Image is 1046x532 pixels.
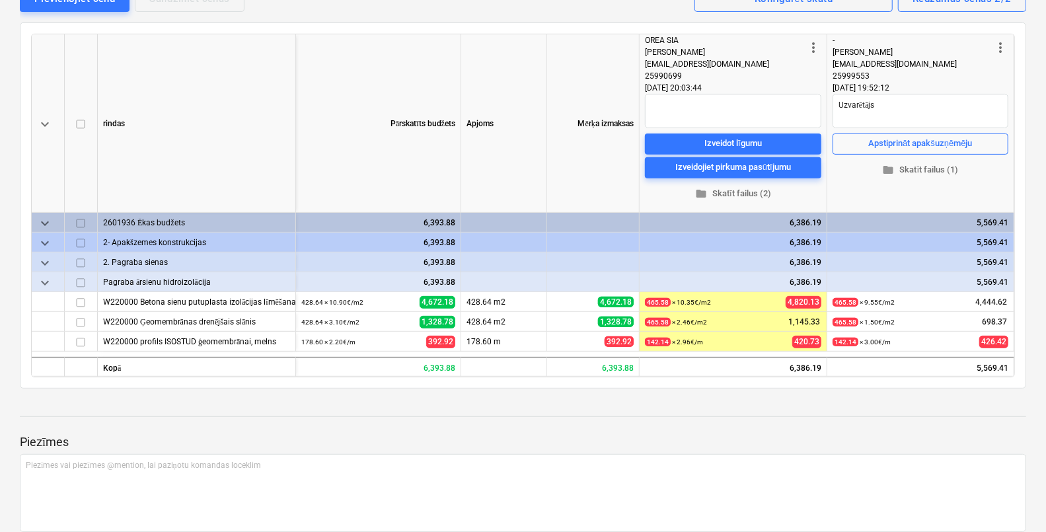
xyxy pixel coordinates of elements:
[883,164,895,176] span: folder
[301,299,363,306] small: 428.64 × 10.90€ / m2
[37,215,53,231] span: keyboard_arrow_down
[37,275,53,291] span: keyboard_arrow_down
[103,312,290,331] div: W220000 Ģeomembrānas drenējšais slānis
[645,338,703,346] small: × 2.96€ / m
[461,34,547,213] div: Apjoms
[833,133,1008,155] button: Apstiprināt apakšuzņēmēju
[103,233,290,252] div: 2- Apakšzemes konstrukcijas
[645,59,769,69] span: [EMAIL_ADDRESS][DOMAIN_NAME]
[650,186,816,202] span: Skatīt failus (2)
[645,157,821,178] button: Izveidojiet pirkuma pasūtījumu
[461,312,547,332] div: 428.64 m2
[704,137,762,152] div: Izveidot līgumu
[296,357,461,377] div: 6,393.88
[547,357,640,377] div: 6,393.88
[833,160,1008,180] button: Skatīt failus (1)
[98,34,296,213] div: rindas
[103,332,290,351] div: W220000 profils ISOSTUD ģeomembrānai, melns
[598,317,634,327] span: 1,328.78
[974,297,1008,308] span: 4,444.62
[645,233,821,252] div: 6,386.19
[833,233,1008,252] div: 5,569.41
[98,357,296,377] div: Kopā
[833,298,895,307] small: × 9.55€ / m2
[805,40,821,56] span: more_vert
[645,252,821,272] div: 6,386.19
[787,317,821,328] span: 1,145.33
[103,213,290,232] div: 2601936 Ēkas budžets
[645,46,805,58] div: [PERSON_NAME]
[838,163,1003,178] span: Skatīt failus (1)
[833,252,1008,272] div: 5,569.41
[786,296,821,309] span: 4,820.13
[103,252,290,272] div: 2. Pagraba sienas
[296,34,461,213] div: Pārskatīts budžets
[645,298,711,307] small: × 10.35€ / m2
[675,161,791,176] div: Izveidojiet pirkuma pasūtījumu
[301,319,359,326] small: 428.64 × 3.10€ / m2
[301,272,455,292] div: 6,393.88
[461,292,547,312] div: 428.64 m2
[640,357,827,377] div: 6,386.19
[20,434,1026,450] p: Piezīmes
[833,34,992,46] div: -
[645,133,821,155] button: Izveidot līgumu
[833,46,992,58] div: [PERSON_NAME]
[792,336,821,348] span: 420.73
[301,338,355,346] small: 178.60 × 2.20€ / m
[605,336,634,347] span: 392.92
[37,116,53,132] span: keyboard_arrow_down
[420,316,455,328] span: 1,328.78
[645,184,821,204] button: Skatīt failus (2)
[645,34,805,46] div: OREA SIA
[301,233,455,252] div: 6,393.88
[833,318,895,326] small: × 1.50€ / m2
[426,336,455,348] span: 392.92
[833,94,1008,128] textarea: Uzvarētājs
[598,297,634,307] span: 4,672.18
[979,336,1008,348] span: 426.42
[301,213,455,233] div: 6,393.88
[868,137,972,152] div: Apstiprināt apakšuzņēmēju
[103,292,290,311] div: W220000 Betona sienu putuplasta izolācijas līmēšana, ieskaitot virsmas slīpēšanu, gruntēšanu un k...
[833,59,957,69] span: [EMAIL_ADDRESS][DOMAIN_NAME]
[420,296,455,309] span: 4,672.18
[992,40,1008,56] span: more_vert
[827,357,1014,377] div: 5,569.41
[645,70,805,82] div: 25990699
[461,332,547,352] div: 178.60 m
[833,338,891,346] small: × 3.00€ / m
[981,317,1008,328] span: 698.37
[833,213,1008,233] div: 5,569.41
[547,34,640,213] div: Mērķa izmaksas
[301,252,455,272] div: 6,393.88
[645,318,707,326] small: × 2.46€ / m2
[645,272,821,292] div: 6,386.19
[695,188,707,200] span: folder
[103,272,290,291] div: Pagraba ārsienu hidroizolācija
[37,255,53,271] span: keyboard_arrow_down
[833,272,1008,292] div: 5,569.41
[833,70,992,82] div: 25999553
[645,213,821,233] div: 6,386.19
[833,82,1008,94] div: [DATE] 19:52:12
[980,469,1046,532] iframe: Chat Widget
[37,235,53,251] span: keyboard_arrow_down
[645,82,821,94] div: [DATE] 20:03:44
